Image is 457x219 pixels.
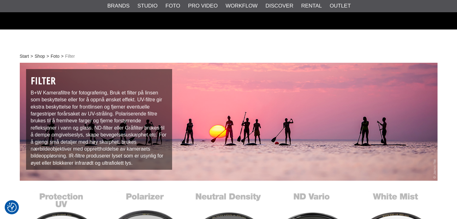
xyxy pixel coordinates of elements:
[20,63,438,181] img: Kamerafiltre for fotografering
[7,203,17,212] img: Revisit consent button
[51,53,59,60] a: Foto
[65,53,75,60] span: Filter
[166,2,180,10] a: Foto
[265,2,293,10] a: Discover
[301,2,322,10] a: Rental
[226,2,258,10] a: Workflow
[26,69,172,170] div: B+W Kamerafiltre for fotografering, Bruk et filter på linsen som beskyttelse eller for å oppnå øn...
[138,2,158,10] a: Studio
[46,53,49,60] span: >
[35,53,45,60] a: Shop
[61,53,63,60] span: >
[31,74,168,88] h1: Filter
[20,53,29,60] a: Start
[188,2,218,10] a: Pro Video
[30,53,33,60] span: >
[7,202,17,213] button: Samtykkepreferanser
[330,2,351,10] a: Outlet
[107,2,130,10] a: Brands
